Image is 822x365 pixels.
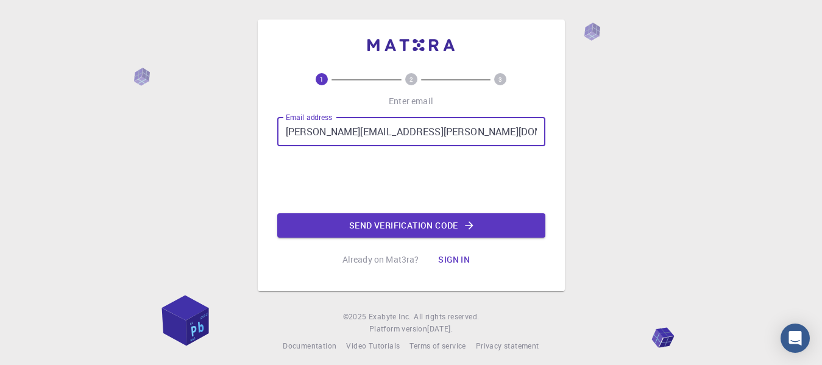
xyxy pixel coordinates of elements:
text: 3 [498,75,502,83]
a: Video Tutorials [346,340,400,352]
span: Terms of service [409,341,466,350]
text: 1 [320,75,324,83]
span: Video Tutorials [346,341,400,350]
a: Documentation [283,340,336,352]
span: Privacy statement [476,341,539,350]
button: Sign in [428,247,480,272]
span: Platform version [369,323,427,335]
span: [DATE] . [427,324,453,333]
span: All rights reserved. [414,311,479,323]
div: Open Intercom Messenger [781,324,810,353]
a: Terms of service [409,340,466,352]
a: [DATE]. [427,323,453,335]
a: Exabyte Inc. [369,311,411,323]
button: Send verification code [277,213,545,238]
p: Enter email [389,95,433,107]
text: 2 [409,75,413,83]
label: Email address [286,112,332,122]
span: Exabyte Inc. [369,311,411,321]
iframe: reCAPTCHA [319,156,504,204]
a: Privacy statement [476,340,539,352]
span: © 2025 [343,311,369,323]
span: Documentation [283,341,336,350]
p: Already on Mat3ra? [342,253,419,266]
